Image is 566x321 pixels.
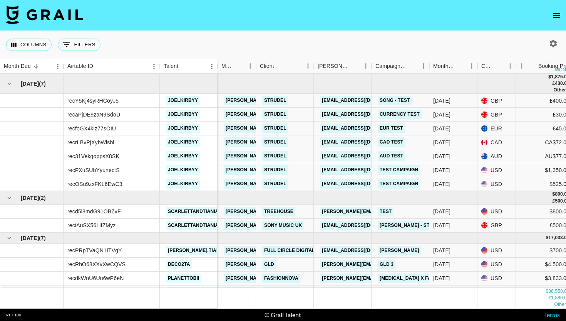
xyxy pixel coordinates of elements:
[320,151,406,161] a: [EMAIL_ADDRESS][DOMAIN_NAME]
[262,274,300,283] a: Fashionnova
[148,61,160,72] button: Menu
[433,97,450,105] div: Oct '25
[548,74,551,80] div: $
[224,221,349,230] a: [PERSON_NAME][EMAIL_ADDRESS][DOMAIN_NAME]
[67,97,119,105] div: recY5Kj4syRHCoyJ5
[166,137,200,147] a: joelkirbyy
[544,311,560,318] a: Terms
[67,274,124,282] div: recdkWnU6Uu6wP6eN
[477,94,516,108] div: GBP
[378,274,469,283] a: [MEDICAL_DATA] x Fashionnova 3/6
[67,152,119,160] div: rec31VekgoppsX8SK
[166,123,200,133] a: joelkirbyy
[516,60,527,72] button: Menu
[21,80,39,88] span: [DATE]
[433,274,450,282] div: Aug '25
[477,108,516,122] div: GBP
[378,221,437,230] a: [PERSON_NAME] - Stay
[166,287,220,297] a: xoxoashleynicole
[4,233,15,243] button: hide children
[433,111,450,118] div: Oct '25
[262,246,317,255] a: Full Circle Digital
[302,60,314,72] button: Menu
[546,235,548,241] div: $
[433,247,450,254] div: Aug '25
[320,274,445,283] a: [PERSON_NAME][EMAIL_ADDRESS][DOMAIN_NAME]
[67,139,114,146] div: recrLBvPjXybWlsbl
[378,179,420,189] a: test campaign
[481,59,494,74] div: Currency
[234,61,244,71] button: Sort
[256,59,314,74] div: Client
[6,39,52,51] button: Select columns
[372,59,429,74] div: Campaign (Type)
[262,207,295,216] a: Treehouse
[477,122,516,135] div: EUR
[527,61,538,71] button: Sort
[378,137,405,147] a: CAD Test
[378,287,420,297] a: Fashionnova 1
[224,207,349,216] a: [PERSON_NAME][EMAIL_ADDRESS][DOMAIN_NAME]
[433,59,455,74] div: Month Due
[4,78,15,89] button: hide children
[378,110,422,119] a: Currency Test
[553,198,555,204] div: £
[224,179,349,189] a: [PERSON_NAME][EMAIL_ADDRESS][DOMAIN_NAME]
[221,59,234,74] div: Manager
[224,137,349,147] a: [PERSON_NAME][EMAIL_ADDRESS][DOMAIN_NAME]
[166,207,221,216] a: scarlettandtiania
[67,166,120,174] div: recPXuSUbYyunectS
[262,123,288,133] a: Strudel
[466,60,477,72] button: Menu
[67,59,93,74] div: Airtable ID
[477,286,516,299] div: USD
[93,61,104,72] button: Sort
[320,207,445,216] a: [PERSON_NAME][EMAIL_ADDRESS][DOMAIN_NAME]
[224,96,349,105] a: [PERSON_NAME][EMAIL_ADDRESS][DOMAIN_NAME]
[224,274,349,283] a: [PERSON_NAME][EMAIL_ADDRESS][DOMAIN_NAME]
[67,221,116,229] div: reciAuSX56LlfZMyz
[378,96,412,105] a: Song - Test
[67,180,122,188] div: recOSu9zxFKL6EwC3
[224,246,349,255] a: [PERSON_NAME][EMAIL_ADDRESS][DOMAIN_NAME]
[433,166,450,174] div: Oct '25
[553,80,555,87] div: £
[378,123,405,133] a: EUR Test
[378,260,395,269] a: GLD 3
[407,61,418,71] button: Sort
[262,179,288,189] a: Strudel
[553,191,555,198] div: $
[433,125,450,132] div: Oct '25
[429,59,477,74] div: Month Due
[262,96,288,105] a: Strudel
[378,246,421,255] a: [PERSON_NAME]
[244,60,256,72] button: Menu
[262,110,288,119] a: Strudel
[314,59,372,74] div: Booker
[320,165,406,175] a: [EMAIL_ADDRESS][DOMAIN_NAME]
[224,165,349,175] a: [PERSON_NAME][EMAIL_ADDRESS][DOMAIN_NAME]
[477,272,516,286] div: USD
[378,151,405,161] a: AUD test
[546,289,548,295] div: $
[224,110,349,119] a: [PERSON_NAME][EMAIL_ADDRESS][DOMAIN_NAME]
[166,221,221,230] a: scarlettandtiania
[67,111,120,118] div: recaPjDE9zaN9SdoD
[166,96,200,105] a: joelkirbyy
[477,163,516,177] div: USD
[477,219,516,233] div: GBP
[31,61,42,72] button: Sort
[262,260,276,269] a: GLD
[52,61,64,72] button: Menu
[166,110,200,119] a: joelkirbyy
[433,221,450,229] div: Sep '25
[504,60,516,72] button: Menu
[477,135,516,149] div: CAD
[477,258,516,272] div: USD
[166,179,200,189] a: joelkirbyy
[67,125,116,132] div: recfoGX4kiz77sOIU
[6,5,83,24] img: Grail Talent
[433,208,450,215] div: Sep '25
[166,274,201,283] a: planettobii
[4,59,31,74] div: Month Due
